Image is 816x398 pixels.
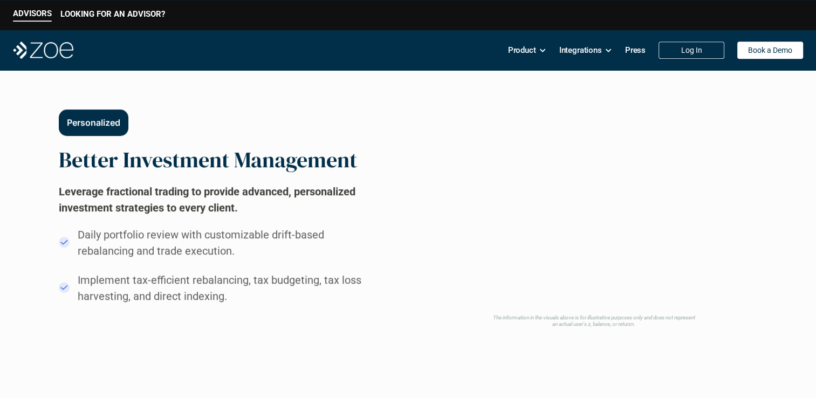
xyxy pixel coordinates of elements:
[59,147,357,173] h2: Better Investment Management
[737,42,803,59] a: Book a Demo
[748,46,792,55] p: Book a Demo
[552,321,635,327] em: an actual user's z, balance, or returzn.
[13,9,52,18] p: ADVISORS
[508,42,536,58] p: Product
[659,42,724,59] a: Log In
[625,39,646,61] a: Press
[59,109,128,135] button: Personalized
[492,314,695,320] em: The information in the visuals above is for illustrative purposes only and does not represent
[625,42,646,58] p: Press
[78,272,381,304] p: Implement tax-efficient rebalancing, tax budgeting, tax loss harvesting, and direct indexing.
[67,117,120,127] p: Personalized
[59,183,382,216] h2: Leverage fractional trading to provide advanced, personalized investment strategies to every client.
[681,46,702,55] p: Log In
[60,9,165,19] p: LOOKING FOR AN ADVISOR?
[559,42,602,58] p: Integrations
[78,227,361,259] p: Daily portfolio review with customizable drift-based rebalancing and trade execution.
